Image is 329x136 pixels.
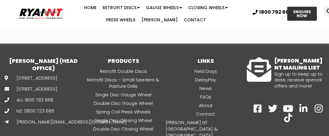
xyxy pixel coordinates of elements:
a: Retrofit Double Discs [82,68,164,75]
a: [STREET_ADDRESS] [5,86,46,92]
span: ENQUIRE NOW [293,10,312,18]
span: [STREET_ADDRESS] [15,75,57,81]
a: Contact [181,14,209,26]
a: AU: 1800 792 668 [5,97,46,103]
a: Closing Wheels [185,2,231,14]
img: Ryan NT logo [18,7,64,21]
span: [STREET_ADDRESS] [15,86,57,92]
a: Press Wheels [103,14,138,26]
a: Retrofit Discs – Small Seeders & Pasture Drills [82,76,164,90]
nav: Menu [64,2,248,26]
a: NZ: 0800 723 686 [5,108,46,114]
a: [PERSON_NAME] NT MAILING LIST [274,57,322,71]
a: Single Disc Gauge Wheel [82,91,164,98]
span: NZ: 0800 723 686 [15,108,54,114]
a: Double Disc Closing Wheel [82,125,164,132]
h3: [PERSON_NAME] (HEAD OFFICE) [5,57,82,72]
a: ENQUIRE NOW [287,7,317,21]
a: Double Disc Gauge Wheel [82,100,164,107]
span: [PERSON_NAME][EMAIL_ADDRESS][DOMAIN_NAME] [15,119,127,125]
a: Gauge Wheels [143,2,185,14]
a: [PERSON_NAME][EMAIL_ADDRESS][DOMAIN_NAME] [5,119,46,125]
h3: PRODUCTS [82,57,164,64]
a: [PERSON_NAME] [138,14,181,26]
h3: LINKS [165,57,247,64]
a: Contact [165,110,247,117]
a: RYAN NT MAILING LIST [247,57,271,82]
a: Single Disc Closing Wheel [82,117,164,124]
a: About [165,102,247,109]
a: DelayPay [165,76,247,83]
a: Spring Coil Press Wheels [82,108,164,115]
a: Field Days [165,68,247,75]
a: Home [81,2,100,14]
span: Sign up to keep up to date, receive special offers and more! [274,71,323,89]
a: [STREET_ADDRESS] [5,75,46,81]
a: Retrofit Discs [100,2,143,14]
span: AU: 1800 792 668 [15,97,53,103]
a: News [165,85,247,92]
a: FAQs [165,93,247,100]
span: 1800 792 668 [259,10,292,15]
a: 1800 792 668 [253,10,292,15]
